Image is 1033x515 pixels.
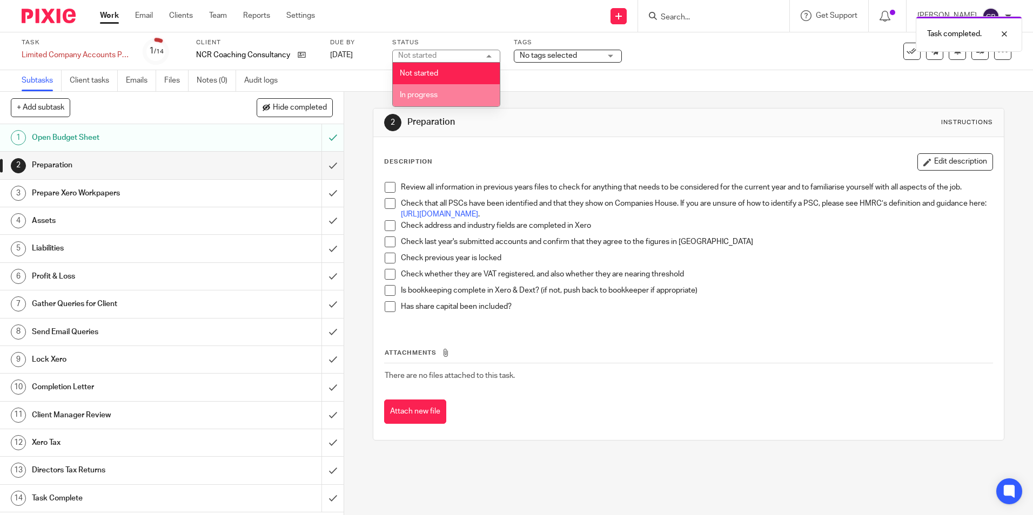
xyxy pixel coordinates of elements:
[11,296,26,311] div: 7
[286,10,315,21] a: Settings
[32,407,218,423] h1: Client Manager Review
[22,50,130,60] div: Limited Company Accounts Preparation
[149,45,164,57] div: 1
[243,10,270,21] a: Reports
[257,98,333,117] button: Hide completed
[400,91,438,99] span: In progress
[11,158,26,173] div: 2
[32,324,218,340] h1: Send Email Queries
[384,114,401,131] div: 2
[330,51,353,59] span: [DATE]
[401,182,992,193] p: Review all information in previous years files to check for anything that needs to be considered ...
[135,10,153,21] a: Email
[154,49,164,55] small: /14
[32,268,218,284] h1: Profit & Loss
[401,211,478,218] a: [URL][DOMAIN_NAME]
[32,351,218,368] h1: Lock Xero
[11,408,26,423] div: 11
[401,236,992,247] p: Check last year's submitted accounts and confirm that they agree to the figures in [GEOGRAPHIC_DATA]
[384,399,446,424] button: Attach new file
[917,153,993,171] button: Edit description
[32,130,218,146] h1: Open Budget Sheet
[169,10,193,21] a: Clients
[100,10,119,21] a: Work
[385,350,437,356] span: Attachments
[11,269,26,284] div: 6
[22,38,130,47] label: Task
[401,301,992,312] p: Has share capital been included?
[401,269,992,280] p: Check whether they are VAT registered, and also whether they are nearing threshold
[32,379,218,395] h1: Completion Letter
[32,296,218,312] h1: Gather Queries for Client
[244,70,286,91] a: Audit logs
[196,38,317,47] label: Client
[32,185,218,201] h1: Prepare Xero Workpapers
[11,130,26,145] div: 1
[32,490,218,506] h1: Task Complete
[11,435,26,450] div: 12
[401,253,992,263] p: Check previous year is locked
[11,98,70,117] button: + Add subtask
[164,70,189,91] a: Files
[273,104,327,112] span: Hide completed
[401,285,992,296] p: Is bookkeeping complete in Xero & Dext? (if not, push back to bookkeeper if appropriate)
[32,462,218,478] h1: Directors Tax Returns
[401,220,992,231] p: Check address and industry fields are completed in Xero
[11,186,26,201] div: 3
[11,324,26,340] div: 8
[11,213,26,228] div: 4
[196,50,292,60] p: NCR Coaching Consultancy Ltd
[398,52,437,59] div: Not started
[11,463,26,478] div: 13
[11,352,26,367] div: 9
[32,435,218,451] h1: Xero Tax
[11,380,26,395] div: 10
[941,118,993,127] div: Instructions
[32,213,218,229] h1: Assets
[520,52,577,59] span: No tags selected
[22,70,62,91] a: Subtasks
[330,38,379,47] label: Due by
[385,372,515,380] span: There are no files attached to this task.
[11,491,26,506] div: 14
[32,157,218,173] h1: Preparation
[514,38,622,47] label: Tags
[982,8,1000,25] img: svg%3E
[197,70,236,91] a: Notes (0)
[209,10,227,21] a: Team
[11,241,26,256] div: 5
[32,240,218,256] h1: Liabilities
[126,70,156,91] a: Emails
[400,70,438,77] span: Not started
[384,158,432,166] p: Description
[392,38,500,47] label: Status
[22,9,76,23] img: Pixie
[927,29,982,39] p: Task completed.
[70,70,118,91] a: Client tasks
[407,117,712,128] h1: Preparation
[401,198,992,220] p: Check that all PSCs have been identified and that they show on Companies House. If you are unsure...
